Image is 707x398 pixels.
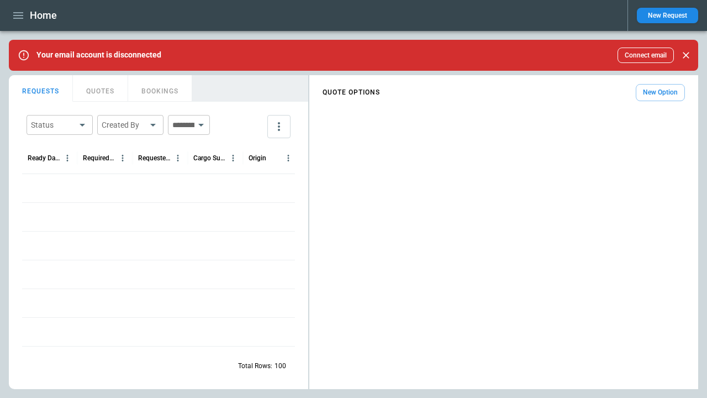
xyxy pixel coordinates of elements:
p: 100 [275,362,286,371]
div: Created By [102,119,146,130]
div: dismiss [678,43,694,67]
button: Origin column menu [281,151,296,165]
button: New Request [637,8,698,23]
button: more [267,115,291,138]
button: Ready Date & Time (UTC+03:00) column menu [60,151,75,165]
button: Requested Route column menu [171,151,185,165]
div: Required Date & Time (UTC+03:00) [83,154,115,162]
button: Cargo Summary column menu [226,151,240,165]
p: Your email account is disconnected [36,50,161,60]
div: Cargo Summary [193,154,226,162]
div: Ready Date & Time (UTC+03:00) [28,154,60,162]
button: Connect email [618,48,674,63]
button: Close [678,48,694,63]
div: scrollable content [309,80,698,106]
button: REQUESTS [9,75,73,102]
h1: Home [30,9,57,22]
h4: QUOTE OPTIONS [323,90,380,95]
button: Required Date & Time (UTC+03:00) column menu [115,151,130,165]
button: QUOTES [73,75,128,102]
button: BOOKINGS [128,75,192,102]
div: Status [31,119,75,130]
button: New Option [636,84,685,101]
div: Origin [249,154,266,162]
div: Requested Route [138,154,171,162]
p: Total Rows: [238,362,272,371]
